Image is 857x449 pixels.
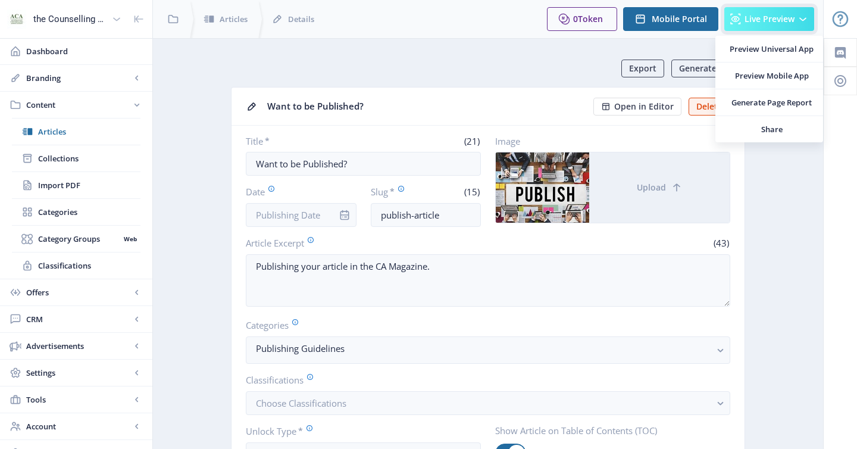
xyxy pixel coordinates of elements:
nb-select-label: Publishing Guidelines [256,341,711,356]
a: Category GroupsWeb [12,226,140,252]
a: Categories [12,199,140,225]
span: Token [578,13,603,24]
span: Categories [38,206,140,218]
input: Publishing Date [246,203,356,227]
span: Upload [637,183,666,192]
span: Category Groups [38,233,120,245]
span: Classifications [38,260,140,272]
input: this-is-how-a-slug-looks-like [371,203,481,227]
label: Title [246,135,359,147]
button: 0Token [547,7,617,31]
span: Generate Page Report [730,96,814,108]
input: Type Article Title ... [246,152,481,176]
button: Live Preview [724,7,814,31]
span: Collections [38,152,140,164]
div: Want to be Published? [267,97,586,116]
span: Articles [220,13,248,25]
label: Categories [246,319,721,332]
div: the Counselling Australia Magazine [33,6,107,32]
a: Preview Mobile App [715,63,823,89]
button: Generate Post [671,60,745,77]
a: Classifications [12,252,140,279]
nb-badge: Web [120,233,140,245]
label: Article Excerpt [246,236,483,250]
button: Mobile Portal [623,7,718,31]
a: Generate Page Report [715,89,823,116]
span: Branding [26,72,131,84]
img: properties.app_icon.jpeg [7,10,26,29]
span: Offers [26,286,131,298]
button: Publishing Guidelines [246,336,730,364]
a: Collections [12,145,140,172]
span: CRM [26,313,131,325]
a: Articles [12,119,140,145]
span: Articles [38,126,140,138]
span: Dashboard [26,45,143,57]
label: Slug [371,185,421,198]
button: Delete [689,98,730,116]
span: (21) [462,135,481,147]
span: Mobile Portal [652,14,707,24]
span: Tools [26,394,131,406]
span: Generate Post [679,64,737,73]
span: (43) [712,237,730,249]
span: Advertisements [26,340,131,352]
button: Open in Editor [593,98,681,116]
span: Choose Classifications [256,397,346,409]
button: Choose Classifications [246,391,730,415]
span: Export [629,64,656,73]
span: Account [26,420,131,432]
label: Classifications [246,373,721,386]
span: Share [730,123,814,135]
span: Preview Mobile App [730,70,814,82]
span: Preview Universal App [730,43,814,55]
span: Content [26,99,131,111]
span: Live Preview [745,14,795,24]
span: Details [288,13,314,25]
button: Upload [589,152,730,223]
span: (15) [462,186,481,198]
span: Import PDF [38,179,140,191]
span: Open in Editor [614,102,674,111]
a: Share [715,116,823,142]
a: Import PDF [12,172,140,198]
span: Settings [26,367,131,379]
a: Preview Universal App [715,36,823,62]
label: Image [495,135,721,147]
button: Export [621,60,664,77]
label: Date [246,185,347,198]
nb-icon: info [339,209,351,221]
